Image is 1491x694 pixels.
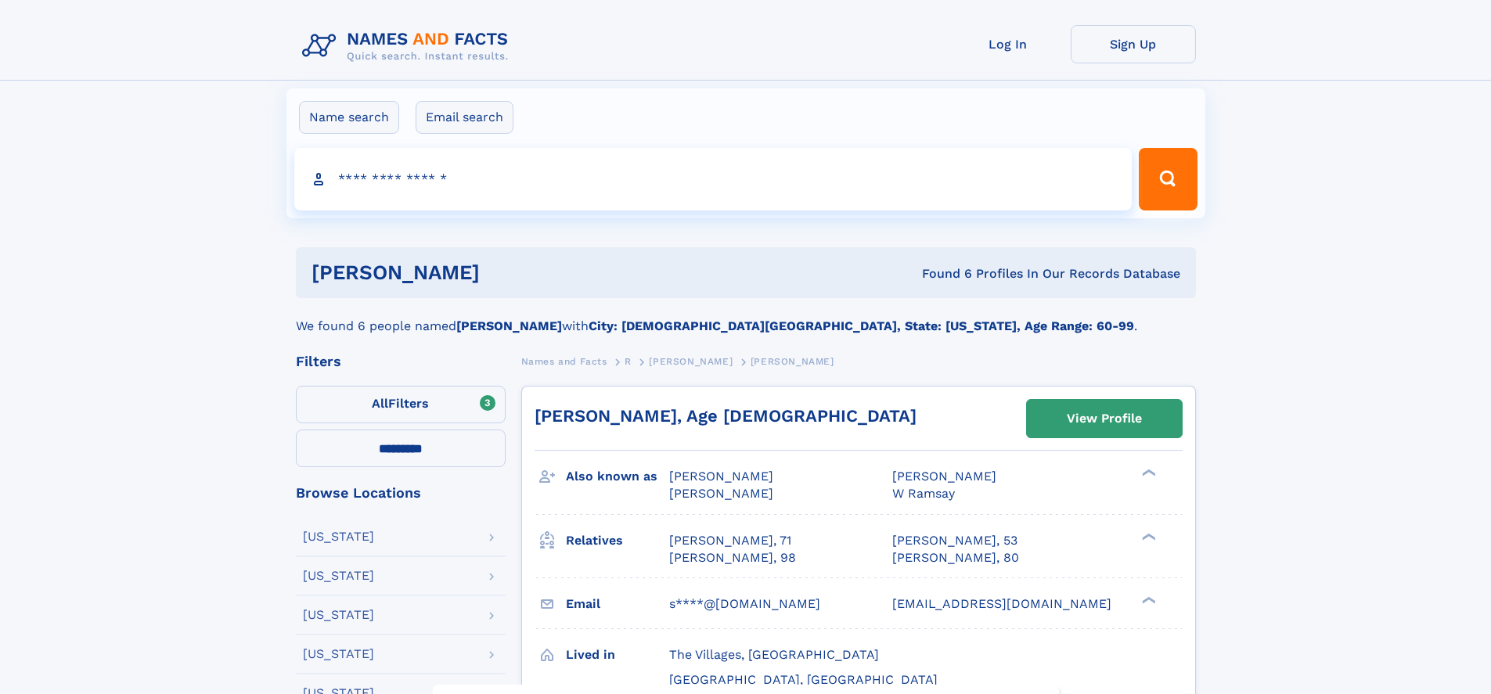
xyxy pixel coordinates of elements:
div: [US_STATE] [303,648,374,660]
label: Name search [299,101,399,134]
span: R [625,356,632,367]
span: [PERSON_NAME] [669,486,773,501]
div: Found 6 Profiles In Our Records Database [700,265,1180,282]
a: [PERSON_NAME], 80 [892,549,1019,566]
a: Names and Facts [521,351,607,371]
div: [US_STATE] [303,530,374,543]
h1: [PERSON_NAME] [312,263,701,282]
span: [PERSON_NAME] [751,356,834,367]
div: ❯ [1138,468,1157,478]
a: Sign Up [1071,25,1196,63]
label: Filters [296,386,506,423]
img: Logo Names and Facts [296,25,521,67]
div: [US_STATE] [303,609,374,621]
span: W Ramsay [892,486,955,501]
a: [PERSON_NAME], Age [DEMOGRAPHIC_DATA] [535,406,917,426]
a: [PERSON_NAME], 71 [669,532,791,549]
span: All [372,396,388,411]
div: We found 6 people named with . [296,298,1196,336]
b: City: [DEMOGRAPHIC_DATA][GEOGRAPHIC_DATA], State: [US_STATE], Age Range: 60-99 [589,318,1134,333]
h3: Lived in [566,642,669,668]
a: [PERSON_NAME] [649,351,733,371]
span: [PERSON_NAME] [892,469,996,484]
span: [PERSON_NAME] [669,469,773,484]
div: Browse Locations [296,486,506,500]
label: Email search [416,101,513,134]
a: View Profile [1027,400,1182,437]
a: [PERSON_NAME], 98 [669,549,796,566]
div: Filters [296,354,506,369]
a: R [625,351,632,371]
div: View Profile [1067,401,1142,437]
div: ❯ [1138,595,1157,605]
div: ❯ [1138,531,1157,541]
span: [GEOGRAPHIC_DATA], [GEOGRAPHIC_DATA] [669,672,938,687]
button: Search Button [1139,148,1197,210]
div: [US_STATE] [303,570,374,582]
a: [PERSON_NAME], 53 [892,532,1017,549]
h3: Email [566,591,669,617]
span: The Villages, [GEOGRAPHIC_DATA] [669,647,879,662]
h3: Relatives [566,527,669,554]
span: [EMAIL_ADDRESS][DOMAIN_NAME] [892,596,1111,611]
span: [PERSON_NAME] [649,356,733,367]
input: search input [294,148,1133,210]
b: [PERSON_NAME] [456,318,562,333]
a: Log In [945,25,1071,63]
h3: Also known as [566,463,669,490]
